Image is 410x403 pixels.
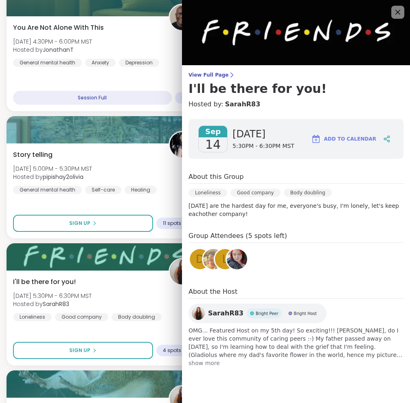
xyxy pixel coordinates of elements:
[163,347,190,354] span: 4 spots left
[232,128,294,141] span: [DATE]
[69,220,90,227] span: Sign Up
[288,311,292,315] img: Bright Host
[13,186,82,194] div: General mental health
[182,95,190,101] span: Full
[284,189,332,197] div: Body doubling
[227,249,247,269] img: ellanabwhite54
[189,326,403,359] span: OMG... Featured Host on my 5th day! So exciting!!! [PERSON_NAME], do I ever love this community o...
[205,137,221,152] span: 14
[222,251,228,267] span: L
[170,132,195,157] img: pipishay2olivia
[189,248,211,271] a: d
[13,215,153,232] button: Sign Up
[225,99,260,109] a: SarahR83
[13,277,76,287] span: I'll be there for you!
[189,304,327,323] a: SarahR83SarahR83Bright PeerBright PeerBright HostBright Host
[324,135,376,143] span: Add to Calendar
[13,91,172,105] div: Session Full
[189,189,227,197] div: Loneliness
[119,59,159,67] div: Depression
[189,72,403,78] span: View Full Page
[214,248,237,271] a: L
[13,292,92,300] span: [DATE] 5:30PM - 6:30PM MST
[202,248,225,271] a: Rose68
[189,359,403,367] span: show more
[13,313,52,321] div: Loneliness
[311,134,321,144] img: ShareWell Logomark
[55,313,108,321] div: Good company
[230,189,281,197] div: Good company
[170,259,195,284] img: SarahR83
[13,165,92,173] span: [DATE] 5:00PM - 5:30PM MST
[232,142,294,150] span: 5:30PM - 6:30PM MST
[189,202,403,218] p: [DATE] are the hardest day for me, everyone's busy, I'm lonely, let's keep eachother company!
[250,311,254,315] img: Bright Peer
[85,59,116,67] div: Anxiety
[189,231,403,243] h4: Group Attendees (5 spots left)
[13,23,104,33] span: You Are Not Alone With This
[85,186,121,194] div: Self-care
[189,72,403,96] a: View Full PageI'll be there for you!
[163,220,190,227] span: 11 spots left
[170,5,195,30] img: JonathanT
[43,173,83,181] b: pipishay2olivia
[189,81,403,96] h3: I'll be there for you!
[13,300,92,308] span: Hosted by
[13,46,92,54] span: Hosted by
[189,99,403,109] h4: Hosted by:
[203,249,224,269] img: Rose68
[43,46,74,54] b: JonathanT
[307,129,380,149] button: Add to Calendar
[13,37,92,46] span: [DATE] 4:30PM - 6:00PM MST
[43,300,69,308] b: SarahR83
[125,186,157,194] div: Healing
[199,126,227,137] span: Sep
[13,342,153,359] button: Sign Up
[13,173,92,181] span: Hosted by
[208,308,243,318] span: SarahR83
[192,307,205,320] img: SarahR83
[196,251,204,267] span: d
[256,311,278,317] span: Bright Peer
[294,311,317,317] span: Bright Host
[189,172,243,182] h4: About this Group
[112,313,162,321] div: Body doubling
[13,59,82,67] div: General mental health
[189,287,403,299] h4: About the Host
[226,248,248,271] a: ellanabwhite54
[13,150,53,160] span: Story telling
[69,347,90,354] span: Sign Up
